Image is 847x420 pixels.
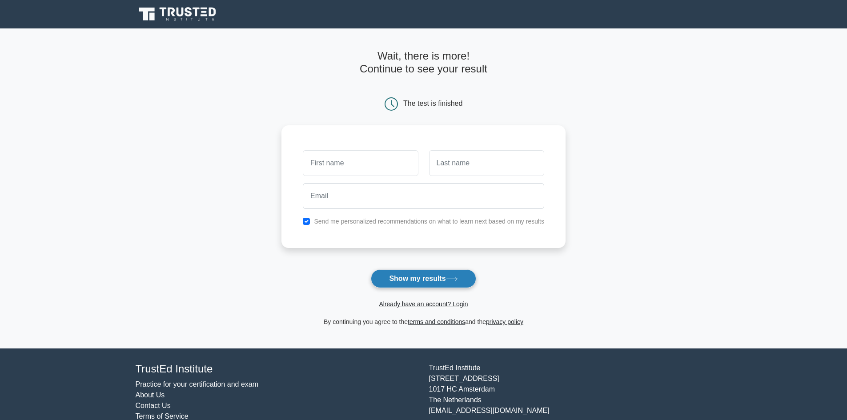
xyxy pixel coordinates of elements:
[429,150,544,176] input: Last name
[486,318,523,325] a: privacy policy
[314,218,544,225] label: Send me personalized recommendations on what to learn next based on my results
[136,391,165,399] a: About Us
[408,318,465,325] a: terms and conditions
[276,316,571,327] div: By continuing you agree to the and the
[379,300,468,308] a: Already have an account? Login
[303,183,544,209] input: Email
[281,50,566,76] h4: Wait, there is more! Continue to see your result
[136,363,418,376] h4: TrustEd Institute
[136,412,189,420] a: Terms of Service
[371,269,476,288] button: Show my results
[403,100,462,107] div: The test is finished
[136,380,259,388] a: Practice for your certification and exam
[136,402,171,409] a: Contact Us
[303,150,418,176] input: First name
